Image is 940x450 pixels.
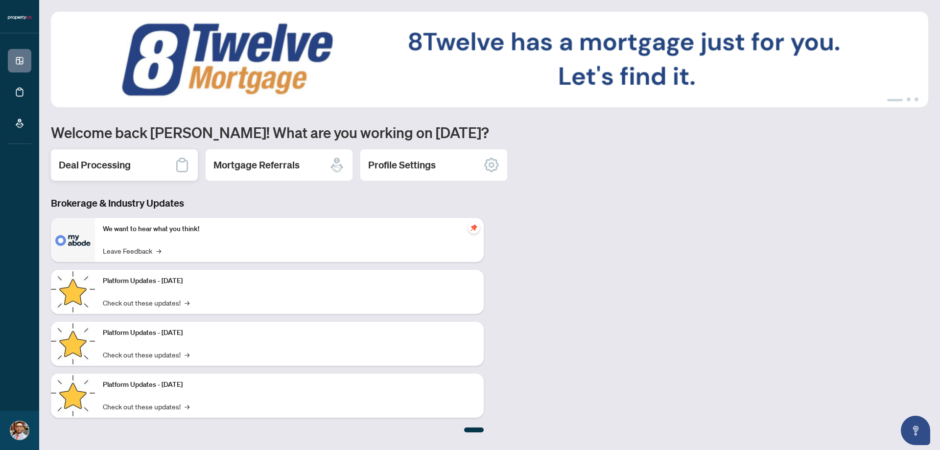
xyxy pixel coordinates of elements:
h2: Profile Settings [368,158,436,172]
img: Slide 0 [51,12,928,107]
span: → [156,245,161,256]
button: 2 [907,97,911,101]
img: Platform Updates - July 21, 2025 [51,270,95,314]
img: Profile Icon [10,421,29,440]
a: Check out these updates!→ [103,401,189,412]
p: Platform Updates - [DATE] [103,276,476,286]
h1: Welcome back [PERSON_NAME]! What are you working on [DATE]? [51,123,928,142]
img: logo [8,15,31,21]
img: Platform Updates - June 23, 2025 [51,374,95,418]
p: Platform Updates - [DATE] [103,328,476,338]
h3: Brokerage & Industry Updates [51,196,484,210]
a: Check out these updates!→ [103,297,189,308]
h2: Mortgage Referrals [213,158,300,172]
button: 1 [887,97,903,101]
img: We want to hear what you think! [51,218,95,262]
img: Platform Updates - July 8, 2025 [51,322,95,366]
button: 3 [915,97,918,101]
span: → [185,297,189,308]
p: We want to hear what you think! [103,224,476,235]
p: Platform Updates - [DATE] [103,379,476,390]
span: → [185,401,189,412]
h2: Deal Processing [59,158,131,172]
a: Check out these updates!→ [103,349,189,360]
button: Open asap [901,416,930,445]
span: → [185,349,189,360]
a: Leave Feedback→ [103,245,161,256]
span: pushpin [468,222,480,234]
